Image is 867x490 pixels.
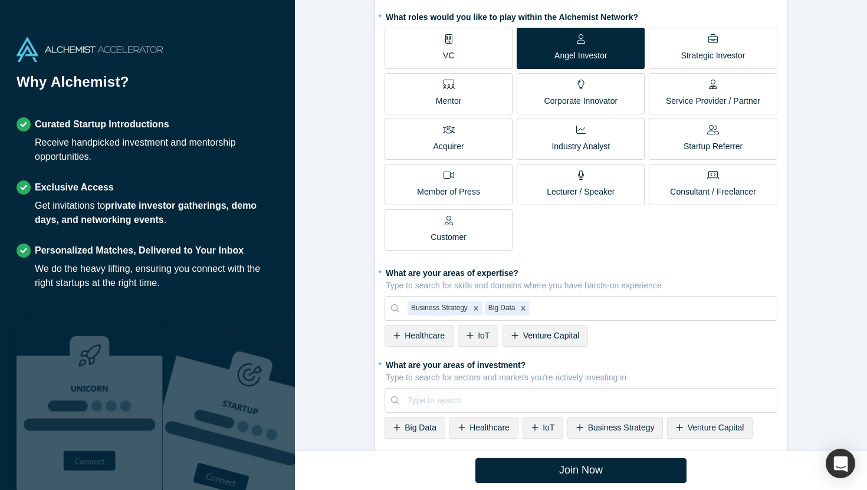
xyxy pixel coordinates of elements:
[666,95,760,107] p: Service Provider / Partner
[17,37,163,62] img: Alchemist Accelerator Logo
[408,301,469,315] div: Business Strategy
[35,136,278,164] div: Receive handpicked investment and mentorship opportunities.
[35,199,278,227] div: Get invitations to .
[588,423,655,432] span: Business Strategy
[17,316,163,490] img: Robust Technologies
[449,417,518,439] div: Healthcare
[35,245,244,255] strong: Personalized Matches, Delivered to Your Inbox
[469,301,482,315] div: Remove Business Strategy
[667,417,753,439] div: Venture Capital
[478,331,490,340] span: IoT
[163,316,309,490] img: Prism AI
[523,331,580,340] span: Venture Capital
[385,7,777,24] label: What roles would you like to play within the Alchemist Network?
[475,458,687,483] button: Join Now
[469,423,510,432] span: Healthcare
[417,186,480,198] p: Member of Press
[386,371,777,384] p: Type to search for sectors and markets you're actively investing in
[35,182,114,192] strong: Exclusive Access
[554,50,607,62] p: Angel Investor
[17,71,278,101] h1: Why Alchemist?
[433,140,464,153] p: Acquirer
[547,186,615,198] p: Lecturer / Speaker
[551,140,610,153] p: Industry Analyst
[567,417,663,439] div: Business Strategy
[436,95,462,107] p: Mentor
[681,50,746,62] p: Strategic Investor
[485,301,517,315] div: Big Data
[670,186,756,198] p: Consultant / Freelancer
[443,50,454,62] p: VC
[35,262,278,290] div: We do the heavy lifting, ensuring you connect with the right startups at the right time.
[405,423,436,432] span: Big Data
[543,423,554,432] span: IoT
[458,325,498,347] div: IoT
[385,263,777,292] label: What are your areas of expertise?
[523,417,563,439] div: IoT
[386,279,777,292] p: Type to search for skills and domains where you have hands-on experience
[688,423,744,432] span: Venture Capital
[385,417,445,439] div: Big Data
[385,325,454,347] div: Healthcare
[503,325,588,347] div: Venture Capital
[385,355,777,384] label: What are your areas of investment?
[35,119,169,129] strong: Curated Startup Introductions
[684,140,743,153] p: Startup Referrer
[405,331,445,340] span: Healthcare
[517,301,530,315] div: Remove Big Data
[35,200,257,225] b: private investor gatherings, demo days, and networking events
[431,231,467,244] p: Customer
[544,95,618,107] p: Corporate Innovator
